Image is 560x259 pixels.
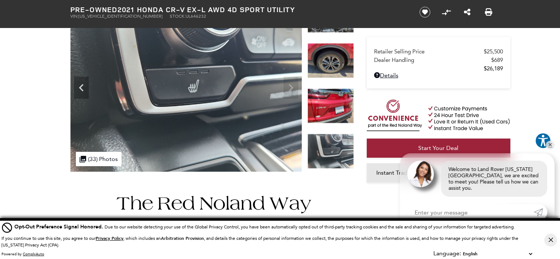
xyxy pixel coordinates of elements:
[70,14,78,19] span: VIN:
[78,14,162,19] span: [US_VEHICLE_IDENTIFICATION_NUMBER]
[374,57,503,63] a: Dealer Handling $689
[96,235,123,241] u: Privacy Policy
[491,57,503,63] span: $689
[1,236,518,248] p: If you continue to use this site, you agree to our , which includes an , and details the categori...
[307,88,354,123] img: Used 2021 Radiant Red Metallic Honda EX-L image 32
[484,65,503,72] span: $26,189
[14,223,105,230] span: Opt-Out Preference Signal Honored .
[70,6,407,14] h1: 2021 Honda CR-V EX-L AWD 4D Sport Utility
[433,251,461,256] div: Language:
[14,223,515,231] div: Due to our website detecting your use of the Global Privacy Control, you have been automatically ...
[1,252,44,256] div: Powered by
[23,252,44,256] a: ComplyAuto
[76,152,121,166] div: (33) Photos
[374,48,484,55] span: Retailer Selling Price
[461,250,534,258] select: Language Select
[374,57,491,63] span: Dealer Handling
[417,6,433,18] button: Save vehicle
[485,8,492,17] a: Print this Pre-Owned 2021 Honda CR-V EX-L AWD 4D Sport Utility
[441,7,452,18] button: Compare vehicle
[374,72,503,79] a: Details
[186,14,206,19] span: UL646232
[307,43,354,78] img: Used 2021 Radiant Red Metallic Honda EX-L image 31
[367,163,437,182] a: Instant Trade Value
[544,234,557,246] button: Close Button
[407,161,434,187] img: Agent profile photo
[307,134,354,169] img: Used 2021 Radiant Red Metallic Honda EX-L image 33
[464,8,471,17] a: Share this Pre-Owned 2021 Honda CR-V EX-L AWD 4D Sport Utility
[170,14,186,19] span: Stock:
[534,204,547,220] a: Submit
[407,204,534,220] input: Enter your message
[418,144,458,151] span: Start Your Deal
[484,48,503,55] span: $25,500
[70,4,117,14] strong: Pre-Owned
[441,161,547,197] div: Welcome to Land Rover [US_STATE][GEOGRAPHIC_DATA], we are excited to meet you! Please tell us how...
[161,235,204,241] strong: Arbitration Provision
[535,133,551,149] button: Explore your accessibility options
[535,133,551,150] aside: Accessibility Help Desk
[374,48,503,55] a: Retailer Selling Price $25,500
[374,65,503,72] a: $26,189
[376,169,427,176] span: Instant Trade Value
[74,77,89,99] div: Previous
[367,139,510,158] a: Start Your Deal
